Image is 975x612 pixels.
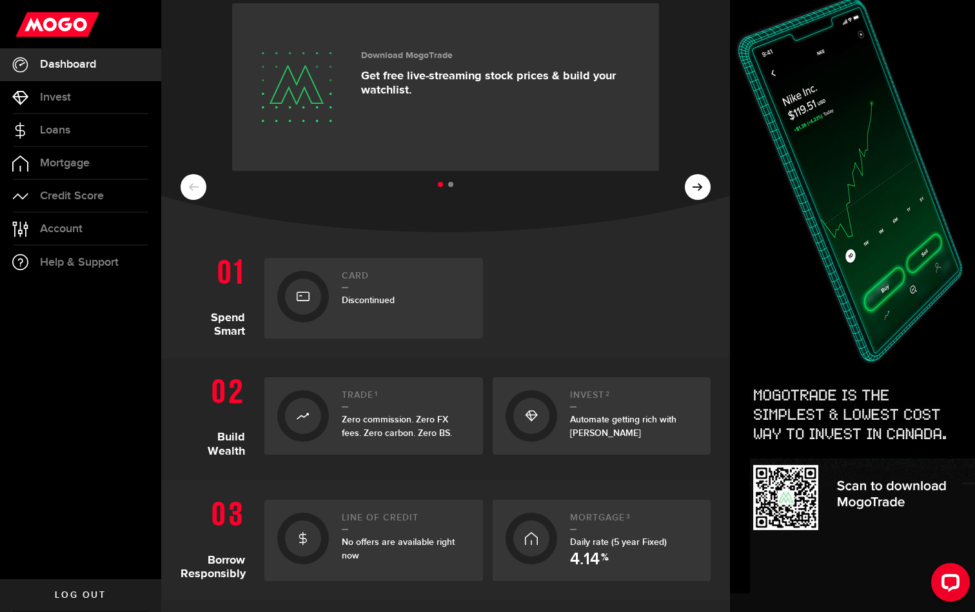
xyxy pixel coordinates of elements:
[40,157,90,169] span: Mortgage
[264,258,483,339] a: CardDiscontinued
[570,414,676,439] span: Automate getting rich with [PERSON_NAME]
[342,390,470,408] h2: Trade
[342,295,395,306] span: Discontinued
[601,553,609,568] span: %
[570,551,600,568] span: 4.14
[342,537,455,561] span: No offers are available right now
[232,3,659,171] a: Download MogoTrade Get free live-streaming stock prices & build your watchlist.
[181,252,255,339] h1: Spend Smart
[40,59,96,70] span: Dashboard
[40,124,70,136] span: Loans
[375,390,378,398] sup: 1
[40,257,119,268] span: Help & Support
[570,537,667,548] span: Daily rate (5 year Fixed)
[921,558,975,612] iframe: LiveChat chat widget
[264,500,483,581] a: Line of creditNo offers are available right now
[342,513,470,530] h2: Line of credit
[342,414,452,439] span: Zero commission. Zero FX fees. Zero carbon. Zero BS.
[606,390,610,398] sup: 2
[626,513,631,520] sup: 3
[55,591,106,600] span: Log out
[40,223,83,235] span: Account
[342,271,470,288] h2: Card
[264,377,483,455] a: Trade1Zero commission. Zero FX fees. Zero carbon. Zero BS.
[40,190,104,202] span: Credit Score
[181,371,255,461] h1: Build Wealth
[493,377,711,455] a: Invest2Automate getting rich with [PERSON_NAME]
[493,500,711,581] a: Mortgage3Daily rate (5 year Fixed) 4.14 %
[40,92,71,103] span: Invest
[181,493,255,581] h1: Borrow Responsibly
[570,513,698,530] h2: Mortgage
[570,390,698,408] h2: Invest
[361,69,640,97] p: Get free live-streaming stock prices & build your watchlist.
[361,50,640,61] h3: Download MogoTrade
